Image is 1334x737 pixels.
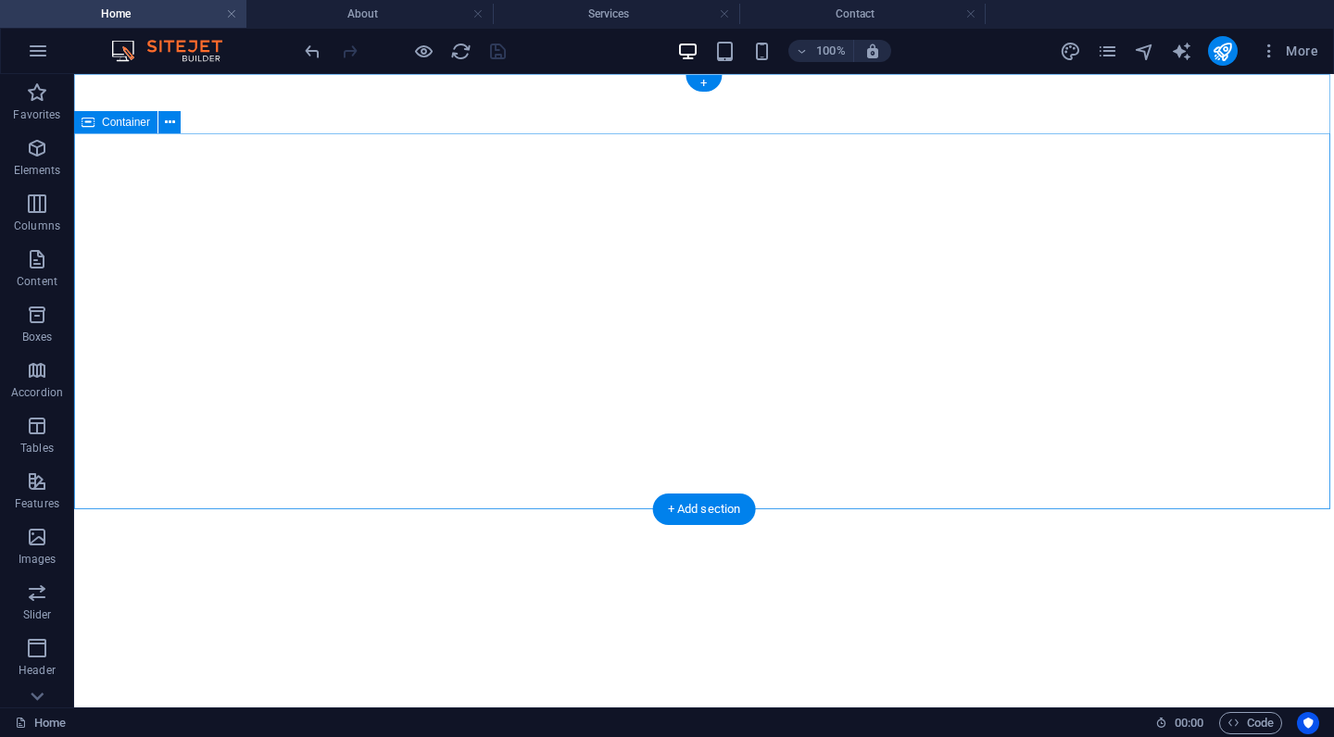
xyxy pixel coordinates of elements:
button: 100% [788,40,854,62]
button: publish [1208,36,1238,66]
a: Click to cancel selection. Double-click to open Pages [15,712,66,734]
i: Navigator [1134,41,1155,62]
h4: Services [493,4,739,24]
p: Columns [14,219,60,233]
i: Publish [1212,41,1233,62]
img: Editor Logo [107,40,245,62]
p: Accordion [11,385,63,400]
p: Boxes [22,330,53,344]
button: More [1252,36,1326,66]
button: design [1060,40,1082,62]
i: Undo: Edit headline (Ctrl+Z) [302,41,323,62]
i: Design (Ctrl+Alt+Y) [1060,41,1081,62]
p: Header [19,663,56,678]
span: 00 00 [1175,712,1203,734]
span: Container [102,117,150,128]
h4: About [246,4,493,24]
span: Code [1227,712,1274,734]
button: text_generator [1171,40,1193,62]
p: Elements [14,163,61,178]
button: Usercentrics [1297,712,1319,734]
button: navigator [1134,40,1156,62]
p: Tables [20,441,54,456]
h4: Contact [739,4,986,24]
p: Slider [23,607,52,622]
i: On resize automatically adjust zoom level to fit chosen device. [864,43,881,59]
p: Images [19,552,57,567]
button: undo [301,40,323,62]
p: Content [17,274,57,289]
button: Code [1219,712,1282,734]
i: Pages (Ctrl+Alt+S) [1097,41,1118,62]
p: Features [15,496,59,511]
i: AI Writer [1171,41,1192,62]
h6: 100% [816,40,846,62]
button: pages [1097,40,1119,62]
button: reload [449,40,472,62]
span: More [1260,42,1318,60]
p: Favorites [13,107,60,122]
div: + [686,75,722,92]
span: : [1188,716,1190,730]
div: + Add section [653,493,756,525]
